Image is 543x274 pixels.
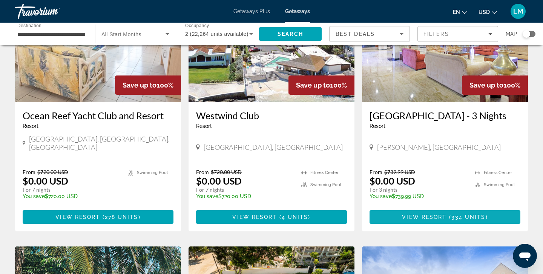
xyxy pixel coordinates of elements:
[446,214,488,220] span: ( )
[513,8,523,15] span: LM
[278,31,303,37] span: Search
[506,29,517,39] span: Map
[370,175,415,186] p: $0.00 USD
[123,81,156,89] span: Save up to
[370,186,467,193] p: For 3 nights
[484,182,515,187] span: Swimming Pool
[384,169,415,175] span: $739.99 USD
[115,75,181,95] div: 100%
[23,123,38,129] span: Resort
[23,110,173,121] a: Ocean Reef Yacht Club and Resort
[196,169,209,175] span: From
[370,193,392,199] span: You save
[277,214,311,220] span: ( )
[508,3,528,19] button: User Menu
[100,214,140,220] span: ( )
[370,123,385,129] span: Resort
[101,31,141,37] span: All Start Months
[37,169,68,175] span: $720.00 USD
[23,175,68,186] p: $0.00 USD
[55,214,100,220] span: View Resort
[336,31,375,37] span: Best Deals
[451,214,486,220] span: 334 units
[370,110,520,121] a: [GEOGRAPHIC_DATA] - 3 Nights
[196,193,218,199] span: You save
[23,186,120,193] p: For 7 nights
[204,143,343,151] span: [GEOGRAPHIC_DATA], [GEOGRAPHIC_DATA]
[185,31,248,37] span: 2 (22,264 units available)
[282,214,308,220] span: 4 units
[285,8,310,14] a: Getaways
[17,23,41,28] span: Destination
[310,182,341,187] span: Swimming Pool
[29,135,173,151] span: [GEOGRAPHIC_DATA], [GEOGRAPHIC_DATA], [GEOGRAPHIC_DATA]
[196,110,347,121] a: Westwind Club
[196,193,294,199] p: $720.00 USD
[377,143,501,151] span: [PERSON_NAME], [GEOGRAPHIC_DATA]
[23,193,120,199] p: $720.00 USD
[310,170,339,175] span: Fitness Center
[23,210,173,224] button: View Resort(278 units)
[15,2,90,21] a: Travorium
[288,75,354,95] div: 100%
[462,75,528,95] div: 100%
[336,29,403,38] mat-select: Sort by
[23,193,45,199] span: You save
[453,6,467,17] button: Change language
[185,23,209,28] span: Occupancy
[296,81,330,89] span: Save up to
[232,214,277,220] span: View Resort
[137,170,168,175] span: Swimming Pool
[17,30,85,39] input: Select destination
[370,169,382,175] span: From
[402,214,446,220] span: View Resort
[233,8,270,14] a: Getaways Plus
[196,210,347,224] button: View Resort(4 units)
[196,175,242,186] p: $0.00 USD
[370,210,520,224] button: View Resort(334 units)
[259,27,322,41] button: Search
[423,31,449,37] span: Filters
[513,244,537,268] iframe: Button to launch messaging window
[484,170,512,175] span: Fitness Center
[453,9,460,15] span: en
[211,169,242,175] span: $720.00 USD
[23,169,35,175] span: From
[370,193,467,199] p: $739.99 USD
[105,214,138,220] span: 278 units
[479,6,497,17] button: Change currency
[196,123,212,129] span: Resort
[196,186,294,193] p: For 7 nights
[417,26,498,42] button: Filters
[479,9,490,15] span: USD
[469,81,503,89] span: Save up to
